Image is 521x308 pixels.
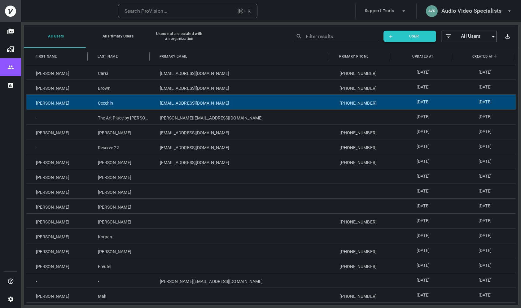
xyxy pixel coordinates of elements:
[330,258,392,273] div: [PHONE_NUMBER]
[150,95,330,109] div: [EMAIL_ADDRESS][DOMAIN_NAME]
[7,46,14,53] img: Organizations page icon
[26,184,88,198] div: [PERSON_NAME]
[330,124,392,139] div: [PHONE_NUMBER]
[125,7,168,15] div: Search ProVision...
[392,258,454,273] div: [DATE]
[330,288,392,302] div: [PHONE_NUMBER]
[392,169,454,184] div: [DATE]
[454,154,516,169] div: [DATE]
[88,184,150,198] div: [PERSON_NAME]
[26,199,88,213] div: [PERSON_NAME]
[26,273,88,288] div: -
[88,124,150,139] div: [PERSON_NAME]
[150,273,330,288] div: [PERSON_NAME][EMAIL_ADDRESS][DOMAIN_NAME]
[383,31,436,42] button: User
[26,214,88,228] div: [PERSON_NAME]
[392,80,454,94] div: [DATE]
[150,124,330,139] div: [EMAIL_ADDRESS][DOMAIN_NAME]
[26,228,88,243] div: [PERSON_NAME]
[150,110,330,124] div: [PERSON_NAME][EMAIL_ADDRESS][DOMAIN_NAME]
[454,258,516,273] div: [DATE]
[330,139,392,154] div: [PHONE_NUMBER]
[362,3,409,19] button: Support Tools
[454,184,516,198] div: [DATE]
[26,95,88,109] div: [PERSON_NAME]
[392,273,454,288] div: [DATE]
[26,243,88,258] div: [PERSON_NAME]
[454,169,516,184] div: [DATE]
[150,80,330,94] div: [EMAIL_ADDRESS][DOMAIN_NAME]
[237,7,251,15] div: + K
[392,184,454,198] div: [DATE]
[454,214,516,228] div: [DATE]
[392,124,454,139] div: [DATE]
[392,199,454,213] div: [DATE]
[88,65,150,80] div: Carsi
[26,288,88,302] div: [PERSON_NAME]
[26,80,88,94] div: [PERSON_NAME]
[454,80,516,94] div: [DATE]
[392,228,454,243] div: [DATE]
[88,273,150,288] div: -
[150,65,330,80] div: [EMAIL_ADDRESS][DOMAIN_NAME]
[454,95,516,109] div: [DATE]
[88,288,150,302] div: Mak
[454,65,516,80] div: [DATE]
[306,32,370,41] input: Filter results
[150,139,330,154] div: [EMAIL_ADDRESS][DOMAIN_NAME]
[88,80,150,94] div: Brown
[454,273,516,288] div: [DATE]
[412,53,433,60] span: Updated At
[452,33,489,40] span: All Users
[24,25,86,48] button: All Users
[88,243,150,258] div: [PERSON_NAME]
[88,169,150,184] div: [PERSON_NAME]
[330,80,392,94] div: [PHONE_NUMBER]
[148,25,210,48] button: Users not associated with an organization
[88,154,150,169] div: [PERSON_NAME]
[88,199,150,213] div: [PERSON_NAME]
[26,154,88,169] div: [PERSON_NAME]
[118,4,257,19] button: Search ProVision...+ K
[426,5,438,17] div: AVS
[150,154,330,169] div: [EMAIL_ADDRESS][DOMAIN_NAME]
[26,65,88,80] div: [PERSON_NAME]
[502,31,513,42] button: Export results
[26,124,88,139] div: [PERSON_NAME]
[454,124,516,139] div: [DATE]
[454,228,516,243] div: [DATE]
[441,7,501,15] h6: Audio Video Specialists
[26,258,88,273] div: [PERSON_NAME]
[36,53,57,60] span: First Name
[454,288,516,302] div: [DATE]
[330,243,392,258] div: [PHONE_NUMBER]
[454,110,516,124] div: [DATE]
[392,154,454,169] div: [DATE]
[454,139,516,154] div: [DATE]
[26,169,88,184] div: [PERSON_NAME]
[160,53,187,60] span: Primary Email
[98,53,118,60] span: Last Name
[330,95,392,109] div: [PHONE_NUMBER]
[392,110,454,124] div: [DATE]
[339,53,369,60] span: Primary Phone
[392,65,454,80] div: [DATE]
[423,3,515,19] button: AVSAudio Video Specialists
[392,243,454,258] div: [DATE]
[392,288,454,302] div: [DATE]
[392,139,454,154] div: [DATE]
[88,214,150,228] div: [PERSON_NAME]
[26,139,88,154] div: -
[454,199,516,213] div: [DATE]
[392,95,454,109] div: [DATE]
[88,139,150,154] div: Reserve 22
[88,110,150,124] div: The Art Place by [PERSON_NAME]
[472,53,493,60] span: Created At
[330,65,392,80] div: [PHONE_NUMBER]
[88,228,150,243] div: Korpan
[454,243,516,258] div: [DATE]
[88,95,150,109] div: Cecchin
[88,258,150,273] div: Freutel
[330,214,392,228] div: [PHONE_NUMBER]
[86,25,148,48] button: All Primary Users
